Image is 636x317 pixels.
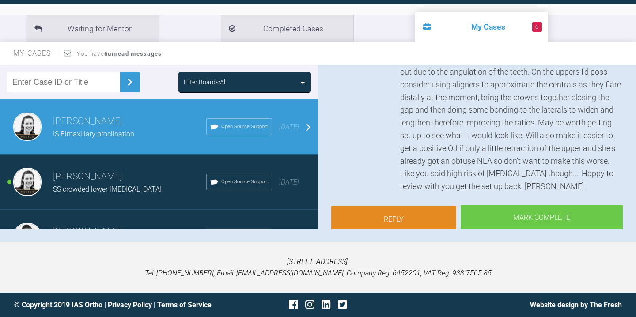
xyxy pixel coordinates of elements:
li: Completed Cases [221,15,353,42]
h3: [PERSON_NAME] [53,169,206,184]
div: Hi [PERSON_NAME], do you think she'd consider fixed on the lower? Again it would be a lot faster!... [400,2,623,193]
img: Kelly Toft [13,113,42,141]
img: Sebastian Wilkins [13,223,42,251]
img: chevronRight.28bd32b0.svg [123,75,137,89]
span: IS Bimaxillary proclination [53,130,134,138]
div: Mark Complete [461,205,623,232]
span: My Cases [13,49,59,57]
a: Website design by The Fresh [530,301,622,309]
img: Kelly Toft [13,168,42,196]
span: SS crowded lower [MEDICAL_DATA] [53,185,162,193]
strong: 6 unread messages [104,50,162,57]
a: Privacy Policy [108,301,152,309]
div: © Copyright 2019 IAS Ortho | | [14,299,217,311]
span: You have [77,50,162,57]
span: [DATE] [279,123,299,131]
a: Terms of Service [157,301,212,309]
a: Reply [331,206,456,233]
h3: [PERSON_NAME] [53,114,206,129]
p: [STREET_ADDRESS]. Tel: [PHONE_NUMBER], Email: [EMAIL_ADDRESS][DOMAIN_NAME], Company Reg: 6452201,... [14,256,622,279]
span: [DATE] [279,178,299,186]
li: My Cases [415,12,548,42]
span: Open Source Support [221,123,268,131]
input: Enter Case ID or Title [7,72,120,92]
li: Waiting for Mentor [26,15,159,42]
span: Open Source Support [221,178,268,186]
div: Filter Boards: All [184,77,227,87]
span: 6 [532,22,542,32]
